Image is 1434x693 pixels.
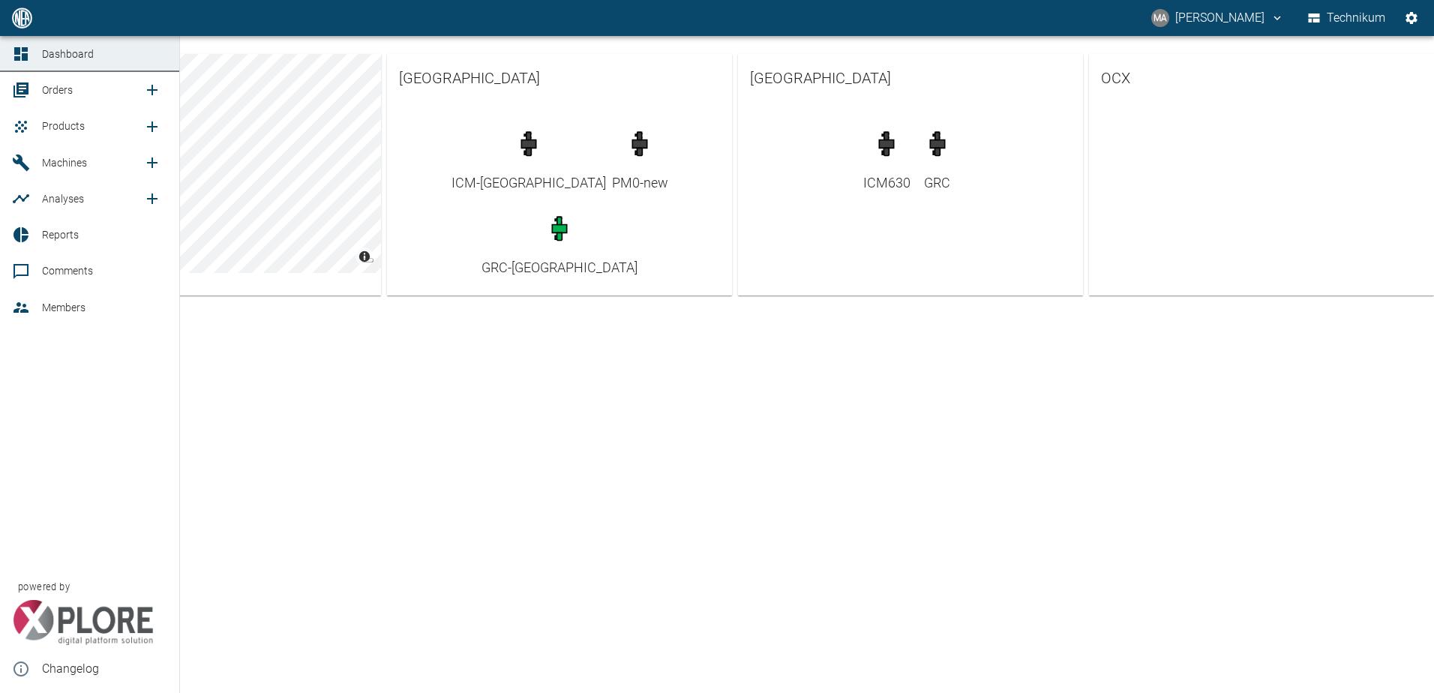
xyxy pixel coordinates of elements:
[42,229,79,241] span: Reports
[451,172,606,193] div: ICM-[GEOGRAPHIC_DATA]
[42,660,167,678] span: Changelog
[738,54,1083,102] a: [GEOGRAPHIC_DATA]
[1305,4,1389,31] button: Technikum
[42,120,85,132] span: Products
[916,172,958,193] div: GRC
[42,193,84,205] span: Analyses
[12,600,154,645] img: Xplore Logo
[36,54,381,273] canvas: Map
[1101,66,1422,90] span: OCX
[1151,9,1169,27] div: MA
[42,301,85,313] span: Members
[18,580,70,594] span: powered by
[137,112,167,142] a: new /product/list/0
[1089,54,1434,102] a: OCX
[612,123,668,193] a: PM0-new
[42,84,73,96] span: Orders
[481,257,637,277] div: GRC-[GEOGRAPHIC_DATA]
[863,123,910,193] a: ICM630
[137,75,167,105] a: new /order/list/0
[612,172,668,193] div: PM0-new
[451,123,606,193] a: ICM-[GEOGRAPHIC_DATA]
[42,157,87,169] span: Machines
[399,66,720,90] span: [GEOGRAPHIC_DATA]
[10,7,34,28] img: logo
[42,48,94,60] span: Dashboard
[137,184,167,214] a: new /analyses/list/0
[863,172,910,193] div: ICM630
[1149,4,1286,31] button: mateus.andrade@neuman-esser.com.br
[481,208,637,277] a: GRC-[GEOGRAPHIC_DATA]
[137,148,167,178] a: new /machines
[750,66,1071,90] span: [GEOGRAPHIC_DATA]
[916,123,958,193] a: GRC
[387,54,732,102] a: [GEOGRAPHIC_DATA]
[42,265,93,277] span: Comments
[1398,4,1425,31] button: Settings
